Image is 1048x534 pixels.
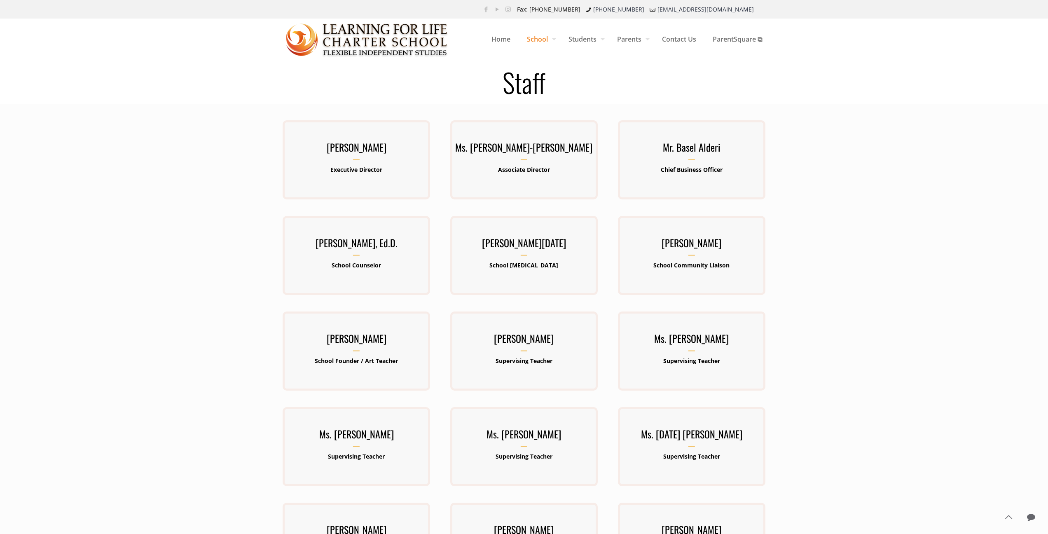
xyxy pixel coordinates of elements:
[560,27,609,52] span: Students
[482,5,490,13] a: Facebook icon
[560,19,609,60] a: Students
[330,166,382,173] b: Executive Director
[283,234,430,256] h3: [PERSON_NAME], Ed.D.
[648,5,657,13] i: mail
[286,19,448,60] img: Staff
[657,5,754,13] a: [EMAIL_ADDRESS][DOMAIN_NAME]
[704,19,770,60] a: ParentSquare ⧉
[609,27,654,52] span: Parents
[315,357,398,365] b: School Founder / Art Teacher
[273,69,775,95] h1: Staff
[496,452,552,460] b: Supervising Teacher
[618,426,765,447] h3: Ms. [DATE] [PERSON_NAME]
[519,27,560,52] span: School
[498,166,550,173] b: Associate Director
[493,5,501,13] a: YouTube icon
[1000,508,1017,526] a: Back to top icon
[450,426,598,447] h3: Ms. [PERSON_NAME]
[496,357,552,365] b: Supervising Teacher
[654,19,704,60] a: Contact Us
[283,330,430,351] h3: [PERSON_NAME]
[450,330,598,351] h3: [PERSON_NAME]
[609,19,654,60] a: Parents
[483,27,519,52] span: Home
[483,19,519,60] a: Home
[283,139,430,160] h3: [PERSON_NAME]
[618,330,765,351] h3: Ms. [PERSON_NAME]
[663,357,720,365] b: Supervising Teacher
[519,19,560,60] a: School
[489,261,558,269] b: School [MEDICAL_DATA]
[504,5,512,13] a: Instagram icon
[585,5,593,13] i: phone
[332,261,381,269] b: School Counselor
[593,5,644,13] a: [PHONE_NUMBER]
[450,234,598,256] h3: [PERSON_NAME][DATE]
[328,452,385,460] b: Supervising Teacher
[618,139,765,160] h3: Mr. Basel Alderi
[704,27,770,52] span: ParentSquare ⧉
[661,166,723,173] b: Chief Business Officer
[450,139,598,160] h3: Ms. [PERSON_NAME]-[PERSON_NAME]
[654,27,704,52] span: Contact Us
[283,426,430,447] h3: Ms. [PERSON_NAME]
[653,261,730,269] b: School Community Liaison
[663,452,720,460] b: Supervising Teacher
[618,234,765,256] h3: [PERSON_NAME]
[286,19,448,60] a: Learning for Life Charter School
